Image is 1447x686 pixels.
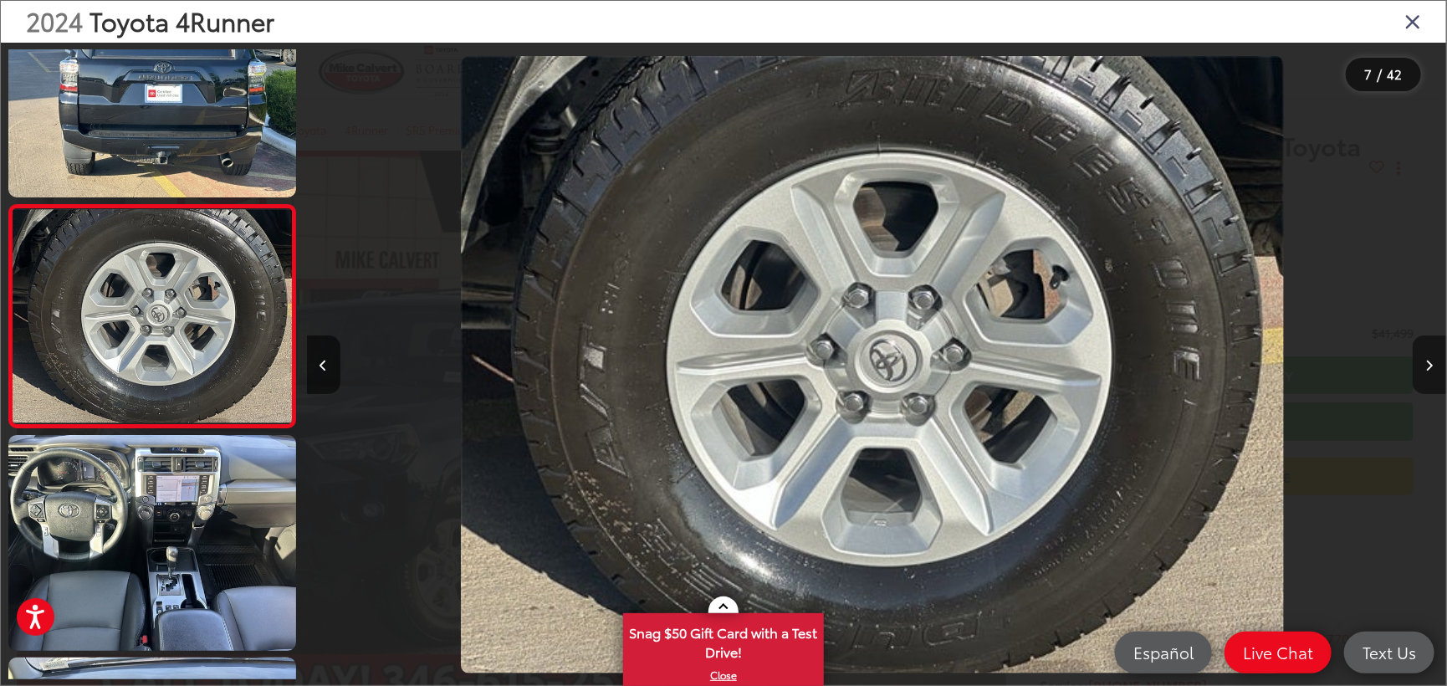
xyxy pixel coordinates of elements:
span: Text Us [1354,642,1424,663]
button: Next image [1413,335,1446,394]
span: / [1376,69,1384,80]
span: Snag $50 Gift Card with a Test Drive! [625,615,822,666]
a: Live Chat [1225,632,1332,673]
img: 2024 Toyota 4Runner SR5 Premium [6,433,299,653]
span: Español [1125,642,1202,663]
span: 2024 [26,3,83,38]
img: 2024 Toyota 4Runner SR5 Premium [461,56,1284,673]
a: Text Us [1344,632,1434,673]
div: 2024 Toyota 4Runner SR5 Premium 6 [303,56,1442,673]
span: 42 [1388,64,1403,83]
button: Previous image [307,335,340,394]
i: Close gallery [1404,10,1421,32]
span: Toyota 4Runner [89,3,274,38]
img: 2024 Toyota 4Runner SR5 Premium [10,209,294,422]
a: Español [1115,632,1212,673]
span: Live Chat [1235,642,1322,663]
span: 7 [1365,64,1373,83]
